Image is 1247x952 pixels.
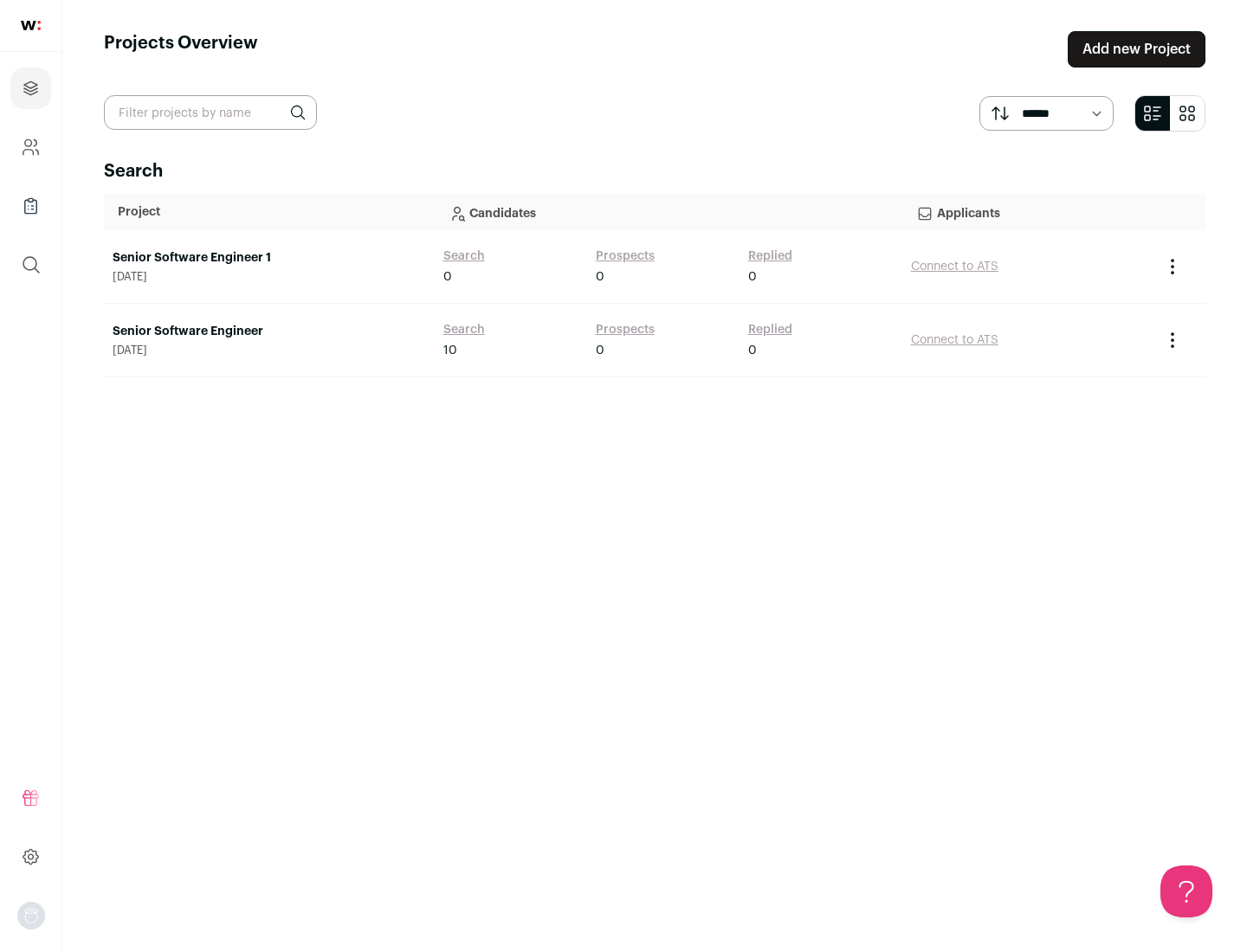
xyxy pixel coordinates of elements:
span: 0 [748,342,757,359]
p: Project [118,203,421,221]
a: Connect to ATS [911,261,998,273]
span: 0 [596,268,604,286]
a: Replied [748,248,792,265]
a: Search [443,321,485,338]
button: Project Actions [1162,330,1183,351]
a: Prospects [596,248,655,265]
img: nopic.png [17,902,45,929]
h2: Search [104,159,1205,183]
button: Open dropdown [17,902,45,929]
span: [DATE] [113,344,426,357]
img: wellfound-shorthand-0d5821cbd27db2630d0214b213865d53afaa358527fdda9d0ea32b1df1b89c2c.svg [21,21,41,30]
a: Company Lists [10,185,51,227]
input: Filter projects by name [104,95,317,130]
span: 0 [443,268,452,286]
p: Applicants [916,195,1140,229]
a: Senior Software Engineer [113,323,426,340]
a: Senior Software Engineer 1 [113,249,426,267]
p: Candidates [449,195,888,229]
span: 10 [443,342,457,359]
iframe: Help Scout Beacon - Open [1160,865,1212,917]
a: Company and ATS Settings [10,126,51,168]
a: Replied [748,321,792,338]
a: Projects [10,68,51,109]
span: 0 [596,342,604,359]
a: Search [443,248,485,265]
span: [DATE] [113,270,426,284]
span: 0 [748,268,757,286]
a: Add new Project [1068,31,1205,68]
a: Prospects [596,321,655,338]
button: Project Actions [1162,256,1183,277]
h1: Projects Overview [104,31,258,68]
a: Connect to ATS [911,334,998,346]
